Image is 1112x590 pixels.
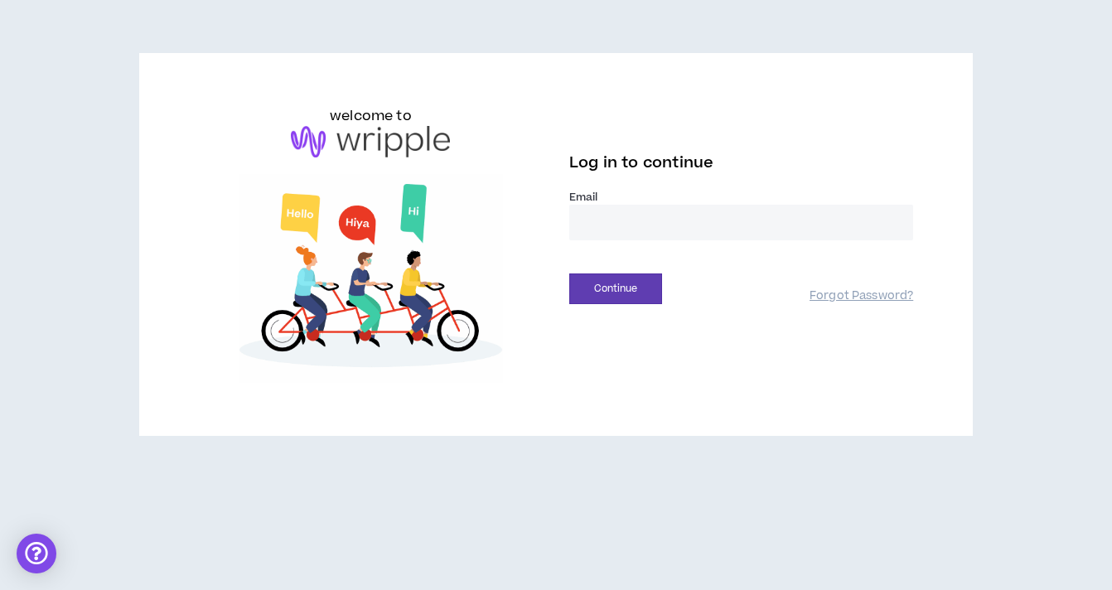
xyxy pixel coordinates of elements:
a: Forgot Password? [810,288,913,304]
button: Continue [569,273,662,304]
h6: welcome to [330,106,412,126]
img: Welcome to Wripple [199,174,543,384]
img: logo-brand.png [291,126,450,157]
label: Email [569,190,913,205]
span: Log in to continue [569,152,713,173]
div: Open Intercom Messenger [17,534,56,573]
